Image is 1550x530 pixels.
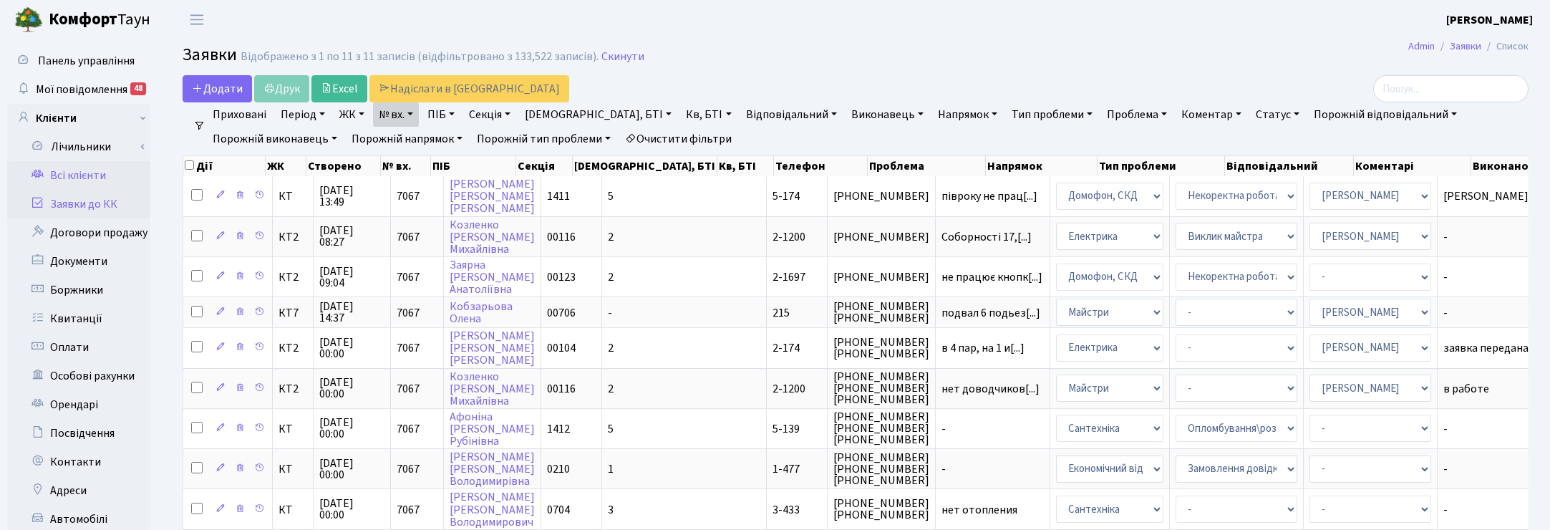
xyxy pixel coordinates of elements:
th: ПІБ [431,156,516,176]
button: Переключити навігацію [179,8,215,32]
a: Admin [1408,39,1435,54]
span: 1411 [547,188,570,204]
span: [PHONE_NUMBER] [PHONE_NUMBER] [PHONE_NUMBER] [833,411,929,445]
span: 7067 [397,305,420,321]
th: Кв, БТІ [717,156,774,176]
span: 2-1697 [772,269,805,285]
a: Мої повідомлення48 [7,75,150,104]
b: [PERSON_NAME] [1446,12,1533,28]
span: КТ2 [278,271,307,283]
span: КТ2 [278,342,307,354]
span: [DATE] 14:37 [319,301,384,324]
span: КТ2 [278,383,307,395]
span: 2 [608,381,614,397]
a: Очистити фільтри [619,127,737,151]
a: Козленко[PERSON_NAME]Михайлівна [450,369,535,409]
span: 5 [608,188,614,204]
span: [DATE] 00:00 [319,377,384,400]
th: ЖК [266,156,306,176]
span: не працює кнопк[...] [941,269,1042,285]
span: 2 [608,340,614,356]
span: КТ7 [278,307,307,319]
a: Адреси [7,476,150,505]
th: Тип проблеми [1098,156,1225,176]
span: [PHONE_NUMBER] [PHONE_NUMBER] [833,498,929,521]
th: Проблема [868,156,986,176]
span: 2 [608,229,614,245]
span: Мої повідомлення [36,82,127,97]
span: нет отопления [941,504,1044,516]
span: [DATE] 09:04 [319,266,384,289]
div: Відображено з 1 по 11 з 11 записів (відфільтровано з 133,522 записів). [241,50,599,64]
b: Комфорт [49,8,117,31]
th: Відповідальний [1225,156,1354,176]
li: Список [1481,39,1529,54]
a: Порожній виконавець [207,127,343,151]
span: КТ2 [278,231,307,243]
span: 7067 [397,188,420,204]
span: [PHONE_NUMBER] [PHONE_NUMBER] [833,301,929,324]
a: Оплати [7,333,150,362]
span: 00116 [547,381,576,397]
a: Відповідальний [740,102,843,127]
a: Проблема [1101,102,1173,127]
span: 2-1200 [772,229,805,245]
a: Секція [463,102,516,127]
span: 2 [608,269,614,285]
th: № вх. [381,156,431,176]
span: 00116 [547,229,576,245]
a: Козленко[PERSON_NAME]Михайлівна [450,217,535,257]
a: Заярна[PERSON_NAME]Анатоліївна [450,257,535,297]
a: Excel [311,75,367,102]
th: [DEMOGRAPHIC_DATA], БТІ [573,156,717,176]
span: 3-433 [772,502,800,518]
a: [PERSON_NAME][PERSON_NAME][PERSON_NAME] [450,176,535,216]
span: 1-477 [772,461,800,477]
a: Коментар [1176,102,1247,127]
span: 1 [608,461,614,477]
span: 1412 [547,421,570,437]
th: Секція [516,156,573,176]
th: Дії [183,156,266,176]
a: [DEMOGRAPHIC_DATA], БТІ [519,102,677,127]
a: Договори продажу [7,218,150,247]
a: Заявки [1450,39,1481,54]
a: [PERSON_NAME] [1446,11,1533,29]
span: 7067 [397,229,420,245]
a: Кв, БТІ [680,102,737,127]
th: Телефон [774,156,868,176]
span: КТ [278,423,307,435]
span: в 4 пар, на 1 и[...] [941,340,1025,356]
span: [PHONE_NUMBER] [833,231,929,243]
span: [DATE] 00:00 [319,458,384,481]
span: - [608,305,612,321]
input: Пошук... [1373,75,1529,102]
span: КТ [278,504,307,516]
a: Боржники [7,276,150,304]
a: Лічильники [16,132,150,161]
a: Порожній відповідальний [1308,102,1463,127]
span: Таун [49,8,150,32]
span: 7067 [397,461,420,477]
a: ЖК [334,102,370,127]
a: Напрямок [932,102,1003,127]
span: півроку не прац[...] [941,188,1037,204]
span: 7067 [397,340,420,356]
span: 215 [772,305,790,321]
a: ПІБ [422,102,460,127]
span: 0210 [547,461,570,477]
th: Коментарі [1354,156,1471,176]
div: 48 [130,82,146,95]
span: 5-174 [772,188,800,204]
a: Тип проблеми [1006,102,1098,127]
a: Порожній напрямок [346,127,468,151]
span: Соборності 17,[...] [941,229,1032,245]
span: 7067 [397,381,420,397]
span: - [941,463,1044,475]
span: 2-174 [772,340,800,356]
img: logo.png [14,6,43,34]
a: Посвідчення [7,419,150,448]
span: 00123 [547,269,576,285]
span: 3 [608,502,614,518]
a: Документи [7,247,150,276]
